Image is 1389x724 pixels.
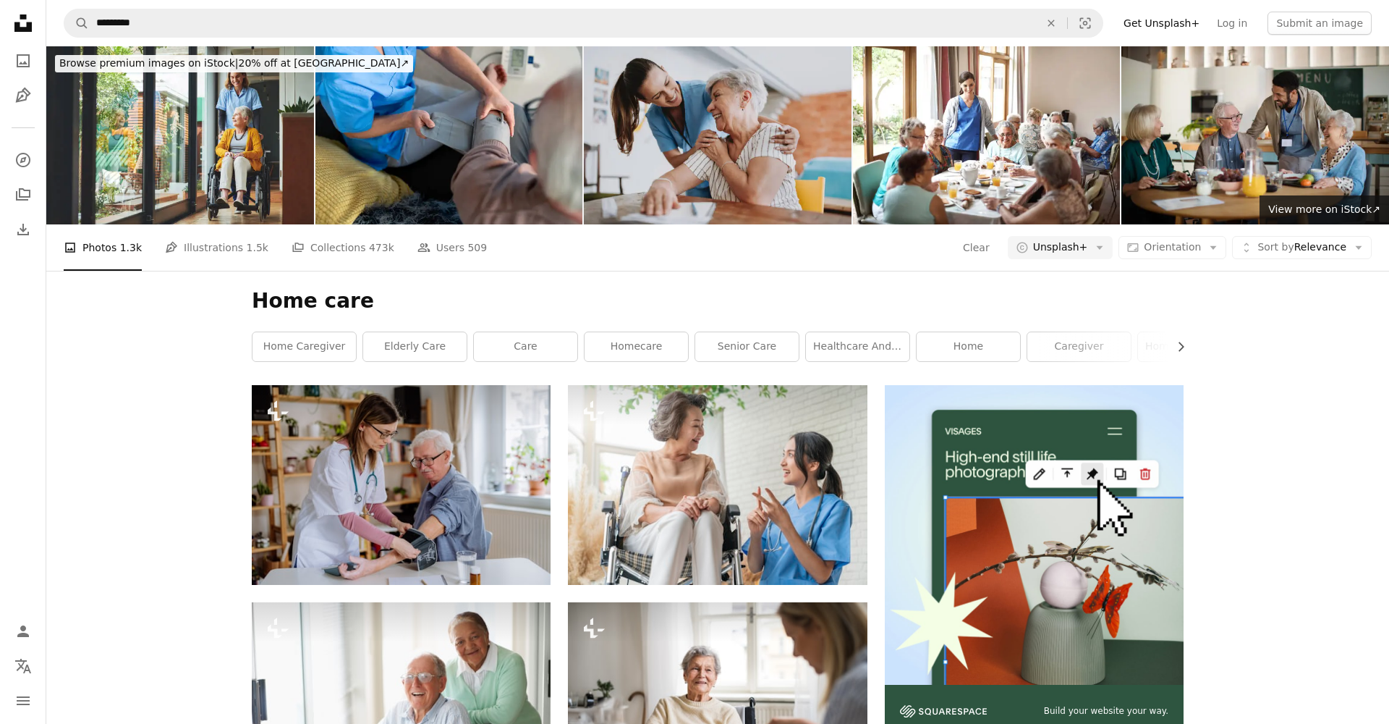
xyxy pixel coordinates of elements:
[474,332,577,361] a: care
[1267,12,1372,35] button: Submit an image
[568,385,867,585] img: asian young caregiver caring for her elderly patient at senior daycare Handicap patient in a whee...
[1008,236,1113,259] button: Unsplash+
[1232,236,1372,259] button: Sort byRelevance
[252,479,551,492] a: A female doctor visiting senior man and examinig him indoors at home.
[9,81,38,110] a: Illustrations
[252,332,356,361] a: home caregiver
[46,46,314,224] img: Shot of a young nurse pushing a senior woman in a wheelchair in a retirement home
[247,240,268,256] span: 1.5k
[9,215,38,244] a: Download History
[1257,240,1346,255] span: Relevance
[315,46,583,224] img: Smiling Nurse Conducting Home Health Check
[1115,12,1208,35] a: Get Unsplash+
[252,385,551,584] img: A female doctor visiting senior man and examinig him indoors at home.
[363,332,467,361] a: elderly care
[1138,332,1241,361] a: home health care
[467,240,487,256] span: 509
[1144,241,1201,253] span: Orientation
[1068,9,1103,37] button: Visual search
[9,652,38,681] button: Language
[64,9,89,37] button: Search Unsplash
[1033,240,1088,255] span: Unsplash+
[417,224,487,271] a: Users 509
[1268,203,1380,215] span: View more on iStock ↗
[853,46,1121,224] img: They're a cheerful bunch of seniors
[292,224,394,271] a: Collections 473k
[9,180,38,209] a: Collections
[9,146,38,174] a: Explore
[9,46,38,75] a: Photos
[568,696,867,709] a: A senior woman in wheelchair with a health visitor sitting at the table at home, cutting a cake.
[46,46,422,81] a: Browse premium images on iStock|20% off at [GEOGRAPHIC_DATA]↗
[900,705,987,717] img: file-1606177908946-d1eed1cbe4f5image
[1208,12,1256,35] a: Log in
[165,224,268,271] a: Illustrations 1.5k
[806,332,909,361] a: healthcare and medicine
[1260,195,1389,224] a: View more on iStock↗
[1027,332,1131,361] a: caregiver
[568,479,867,492] a: asian young caregiver caring for her elderly patient at senior daycare Handicap patient in a whee...
[695,332,799,361] a: senior care
[59,57,409,69] span: 20% off at [GEOGRAPHIC_DATA] ↗
[59,57,238,69] span: Browse premium images on iStock |
[9,686,38,715] button: Menu
[1121,46,1389,224] img: Group of cheerful seniors enjoying breakfast in nursing home care center.
[1168,332,1184,361] button: scroll list to the right
[917,332,1020,361] a: home
[585,332,688,361] a: homecare
[584,46,851,224] img: Home care healthcare professional hugging senior patient
[369,240,394,256] span: 473k
[64,9,1103,38] form: Find visuals sitewide
[1044,705,1168,717] span: Build your website your way.
[962,236,990,259] button: Clear
[885,385,1184,684] img: file-1723602894256-972c108553a7image
[1118,236,1226,259] button: Orientation
[1035,9,1067,37] button: Clear
[1257,241,1294,253] span: Sort by
[9,617,38,646] a: Log in / Sign up
[252,695,551,708] a: Elderly man on wheelchair assisted by his wife
[252,288,1184,314] h1: Home care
